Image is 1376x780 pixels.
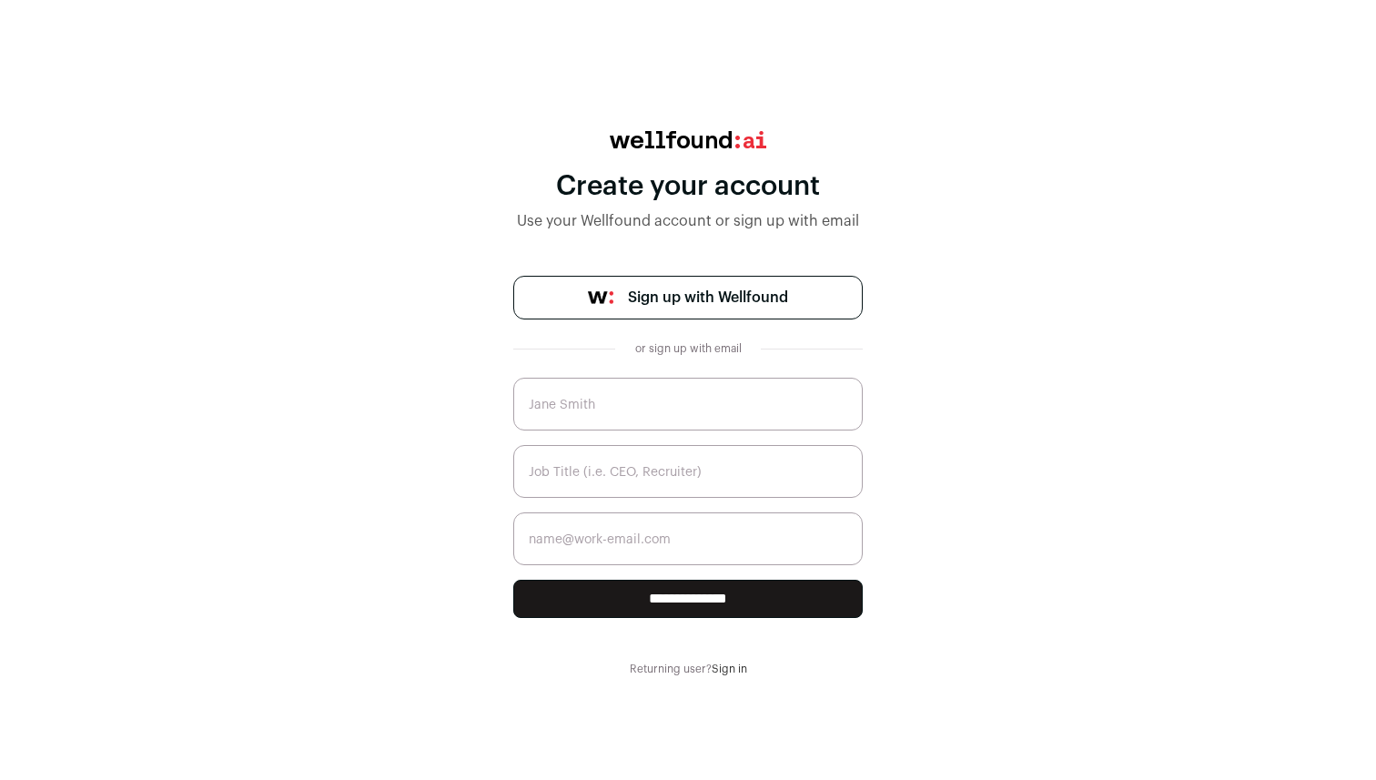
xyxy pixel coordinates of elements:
[712,664,747,674] a: Sign in
[588,291,613,304] img: wellfound-symbol-flush-black-fb3c872781a75f747ccb3a119075da62bfe97bd399995f84a933054e44a575c4.png
[610,131,766,148] img: wellfound:ai
[628,287,788,309] span: Sign up with Wellfound
[513,512,863,565] input: name@work-email.com
[513,445,863,498] input: Job Title (i.e. CEO, Recruiter)
[513,170,863,203] div: Create your account
[513,378,863,431] input: Jane Smith
[513,276,863,319] a: Sign up with Wellfound
[513,210,863,232] div: Use your Wellfound account or sign up with email
[513,662,863,676] div: Returning user?
[630,341,746,356] div: or sign up with email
